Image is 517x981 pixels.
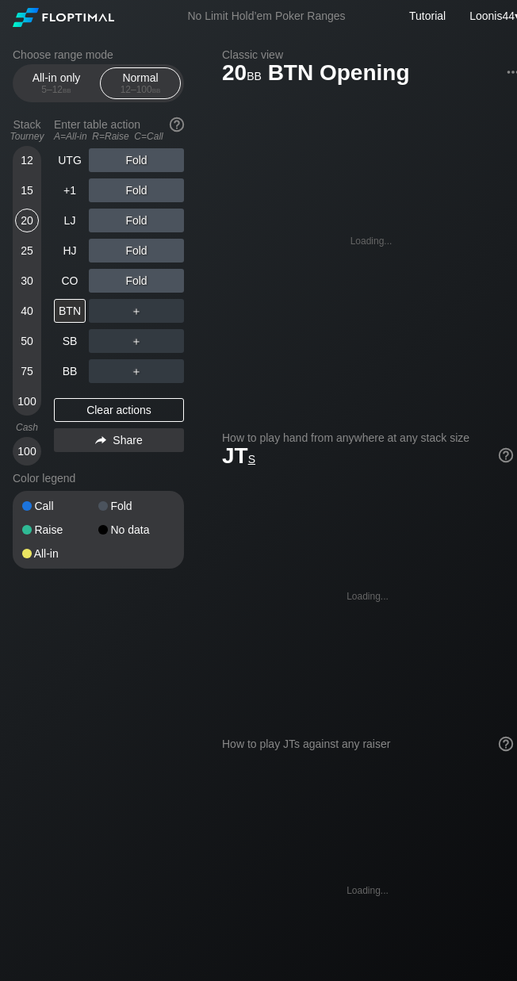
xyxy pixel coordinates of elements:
div: LJ [54,209,86,232]
span: bb [247,66,262,83]
div: ＋ [89,299,184,323]
div: 5 – 12 [23,84,90,95]
div: ＋ [89,329,184,353]
div: Stack [6,112,48,148]
div: Loading... [347,591,389,602]
div: Tourney [6,131,48,142]
div: UTG [54,148,86,172]
div: 30 [15,269,39,293]
span: 20 [220,61,264,87]
span: bb [152,84,161,95]
div: No Limit Hold’em Poker Ranges [163,10,369,26]
div: +1 [54,178,86,202]
h2: Choose range mode [13,48,184,61]
span: s [248,449,255,466]
div: Fold [98,500,174,512]
div: Fold [89,148,184,172]
div: How to play JTs against any raiser [222,738,513,750]
div: 12 – 100 [107,84,174,95]
div: Cash [6,422,48,433]
div: ＋ [89,359,184,383]
div: Fold [89,209,184,232]
div: No data [98,524,174,535]
div: 100 [15,439,39,463]
div: BB [54,359,86,383]
div: Loading... [350,236,393,247]
img: help.32db89a4.svg [497,446,515,464]
div: 12 [15,148,39,172]
div: 100 [15,389,39,413]
div: Clear actions [54,398,184,422]
div: Fold [89,269,184,293]
div: Share [54,428,184,452]
img: share.864f2f62.svg [95,436,106,445]
div: All-in [22,548,98,559]
div: Loading... [347,885,389,896]
div: A=All-in R=Raise C=Call [54,131,184,142]
div: 75 [15,359,39,383]
div: SB [54,329,86,353]
div: Enter table action [54,112,184,148]
div: 50 [15,329,39,353]
div: 20 [15,209,39,232]
span: BTN Opening [266,61,412,87]
a: Tutorial [409,10,446,22]
img: help.32db89a4.svg [497,735,515,753]
h2: How to play hand from anywhere at any stack size [222,431,513,444]
div: Fold [89,178,184,202]
div: Call [22,500,98,512]
div: 40 [15,299,39,323]
div: CO [54,269,86,293]
div: 15 [15,178,39,202]
img: Floptimal logo [13,8,114,27]
span: JT [222,443,255,468]
div: Normal [104,68,177,98]
div: 25 [15,239,39,262]
div: Fold [89,239,184,262]
div: HJ [54,239,86,262]
div: Color legend [13,466,184,491]
div: Raise [22,524,98,535]
span: Loonis44 [469,10,515,22]
div: All-in only [20,68,93,98]
span: bb [63,84,71,95]
div: BTN [54,299,86,323]
img: help.32db89a4.svg [168,116,186,133]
